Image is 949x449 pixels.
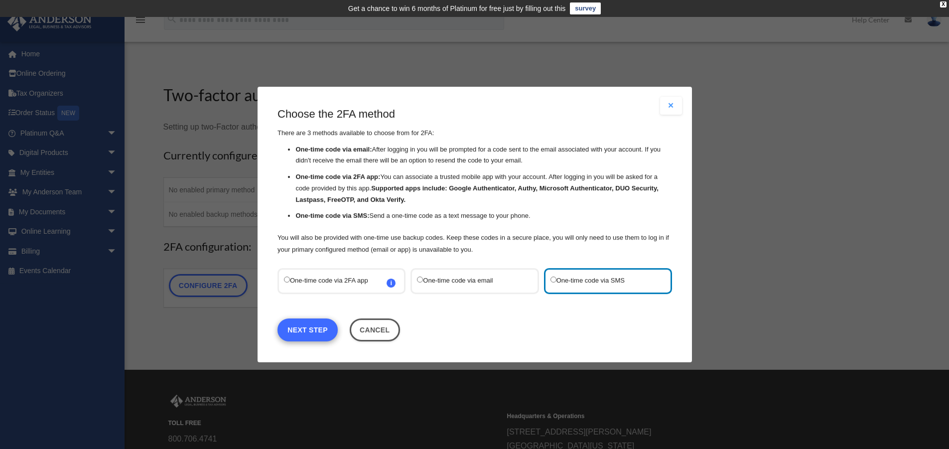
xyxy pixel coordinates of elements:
strong: One-time code via SMS: [295,212,369,220]
h3: Choose the 2FA method [277,107,672,122]
input: One-time code via SMS [550,277,556,283]
button: Close this dialog window [349,318,400,341]
a: survey [570,2,601,14]
li: After logging in you will be prompted for a code sent to the email associated with your account. ... [295,144,672,167]
div: There are 3 methods available to choose from for 2FA: [277,107,672,256]
button: Close modal [660,97,682,115]
input: One-time code via email [417,277,423,283]
label: One-time code via 2FA app [284,275,389,288]
label: One-time code via email [417,275,522,288]
span: i [387,279,396,288]
strong: One-time code via email: [295,146,372,153]
input: One-time code via 2FA appi [284,277,290,283]
label: One-time code via SMS [550,275,655,288]
li: You can associate a trusted mobile app with your account. After logging in you will be asked for ... [295,171,672,205]
strong: Supported apps include: Google Authenticator, Authy, Microsoft Authenticator, DUO Security, Lastp... [295,184,658,203]
a: Next Step [277,318,338,341]
p: You will also be provided with one-time use backup codes. Keep these codes in a secure place, you... [277,232,672,256]
div: Get a chance to win 6 months of Platinum for free just by filling out this [348,2,566,14]
div: close [940,1,947,7]
strong: One-time code via 2FA app: [295,173,380,180]
li: Send a one-time code as a text message to your phone. [295,211,672,222]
